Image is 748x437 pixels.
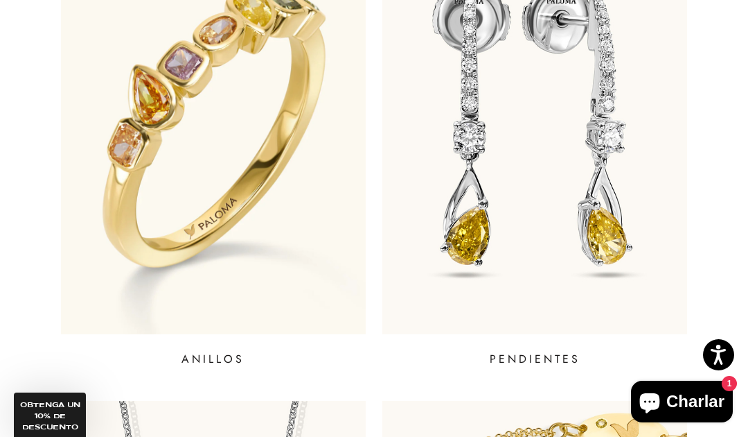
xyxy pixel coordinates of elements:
div: OBTENGA UN 10% DE DESCUENTO [14,393,86,437]
inbox-online-store-chat: Chat de la tienda online de Shopify [627,381,737,426]
font: PENDIENTES [490,351,580,367]
font: ANILLOS [181,351,244,367]
font: OBTENGA UN 10% DE DESCUENTO [20,402,80,431]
